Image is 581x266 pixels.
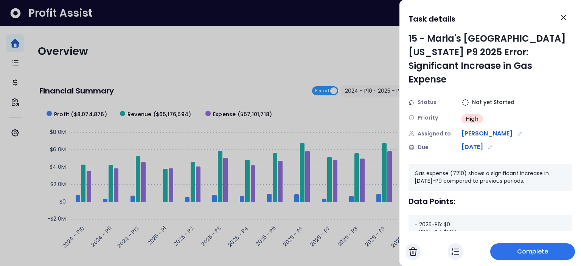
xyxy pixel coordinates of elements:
[409,100,415,106] img: Status
[418,114,438,122] span: Priority
[555,9,572,26] button: Close
[409,215,572,257] div: - 2025-P6: $0 - 2025-P7: $507 - 2025-P8: $600 - 2025-P9: $2,315 (286% increase from P8)
[409,247,417,256] img: Cancel Task
[472,98,514,106] span: Not yet Started
[409,12,455,26] h1: Task details
[461,129,513,138] span: [PERSON_NAME]
[461,99,469,106] img: Not yet Started
[409,197,572,206] div: Data Points:
[490,243,575,260] button: Complete
[409,164,572,191] div: Gas expense (7210) shows a significant increase in [DATE]-P9 compared to previous periods.
[418,130,451,138] span: Assigned to
[466,115,478,123] span: High
[418,98,437,106] span: Status
[461,143,483,152] span: [DATE]
[452,247,459,256] img: In Progress
[418,143,429,151] span: Due
[409,32,572,86] div: 15 - Maria's [GEOGRAPHIC_DATA][US_STATE] P9 2025 Error: Significant Increase in Gas Expense
[516,129,524,138] button: Edit assignment
[486,143,494,151] button: Edit due date
[517,247,548,256] span: Complete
